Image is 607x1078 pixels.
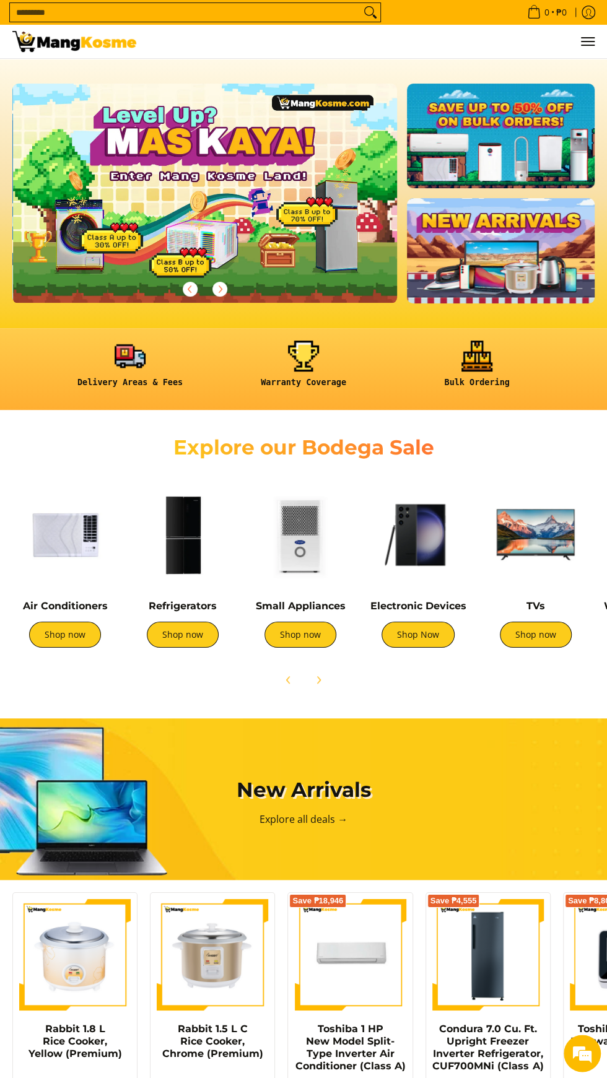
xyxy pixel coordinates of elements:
[365,482,471,588] img: Electronic Devices
[526,600,545,612] a: TVs
[543,8,551,17] span: 0
[157,899,268,1011] img: https://mangkosme.com/products/rabbit-1-5-l-c-rice-cooker-chrome-class-a
[292,897,343,905] span: Save ₱18,946
[248,482,353,588] img: Small Appliances
[12,31,136,52] img: Mang Kosme: Your Home Appliances Warehouse Sale Partner!
[305,666,332,693] button: Next
[275,666,302,693] button: Previous
[432,1023,543,1072] a: Condura 7.0 Cu. Ft. Upright Freezer Inverter Refrigerator, CUF700MNi (Class A)
[177,276,204,303] button: Previous
[260,812,347,826] a: Explore all deals →
[295,1023,406,1072] a: Toshiba 1 HP New Model Split-Type Inverter Air Conditioner (Class A)
[19,899,131,1011] img: https://mangkosme.com/products/rabbit-1-8-l-rice-cooker-yellow-class-a
[264,622,336,648] a: Shop now
[23,600,108,612] a: Air Conditioners
[162,1023,263,1059] a: Rabbit 1.5 L C Rice Cooker, Chrome (Premium)
[147,622,219,648] a: Shop now
[580,25,595,58] button: Menu
[523,6,570,19] span: •
[432,899,544,1011] img: Condura 7.0 Cu. Ft. Upright Freezer Inverter Refrigerator, CUF700MNi (Class A)
[370,600,466,612] a: Electronic Devices
[149,25,595,58] ul: Customer Navigation
[360,3,380,22] button: Search
[294,899,406,1011] img: Toshiba 1 HP New Model Split-Type Inverter Air Conditioner (Class A)
[13,84,437,323] a: More
[12,482,118,588] img: Air Conditioners
[483,482,588,588] img: TVs
[29,622,101,648] a: Shop now
[149,25,595,58] nav: Main Menu
[396,341,557,398] a: <h6><strong>Bulk Ordering</strong></h6>
[500,622,572,648] a: Shop now
[223,341,384,398] a: <h6><strong>Warranty Coverage</strong></h6>
[50,341,211,398] a: <h6><strong>Delivery Areas & Fees</strong></h6>
[430,897,477,905] span: Save ₱4,555
[206,276,234,303] button: Next
[149,600,217,612] a: Refrigerators
[28,1023,122,1059] a: Rabbit 1.8 L Rice Cooker, Yellow (Premium)
[256,600,346,612] a: Small Appliances
[382,622,455,648] a: Shop Now
[554,8,569,17] span: ₱0
[130,482,235,588] img: Refrigerators
[161,435,446,460] h2: Explore our Bodega Sale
